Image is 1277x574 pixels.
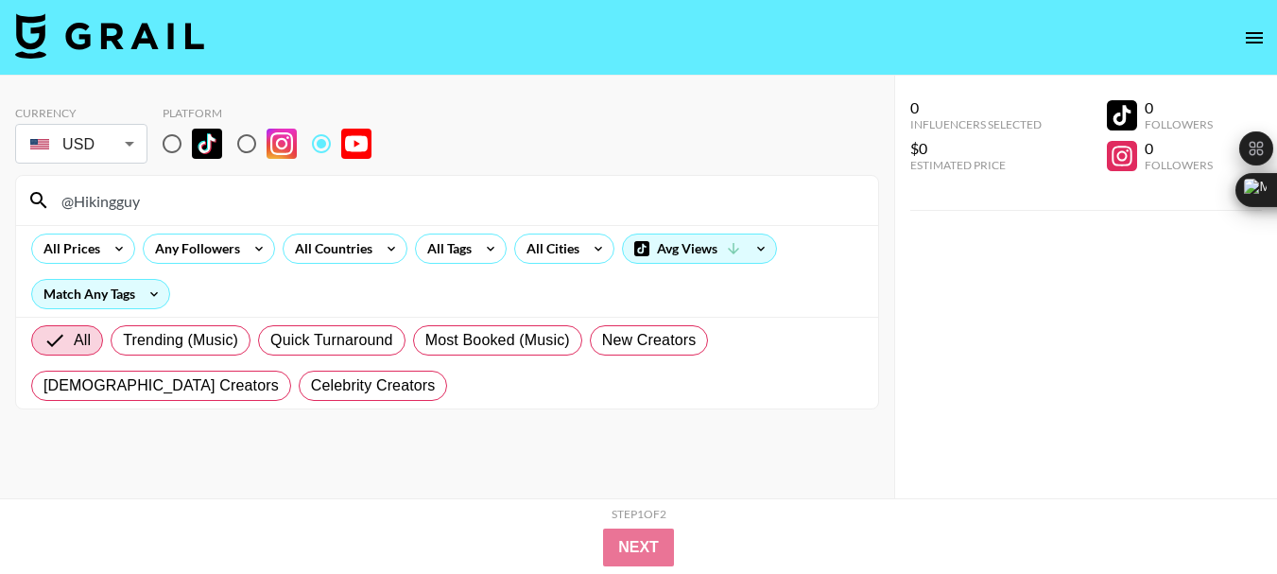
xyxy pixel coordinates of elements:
div: All Cities [515,235,583,263]
div: $0 [910,139,1042,158]
div: Step 1 of 2 [612,507,666,521]
div: 0 [910,98,1042,117]
span: Trending (Music) [123,329,238,352]
span: All [74,329,91,352]
img: TikTok [192,129,222,159]
div: 0 [1145,139,1213,158]
div: All Tags [416,235,475,263]
iframe: Drift Widget Chat Controller [1182,479,1254,551]
div: 0 [1145,98,1213,117]
span: Celebrity Creators [311,374,436,397]
div: Currency [15,106,147,120]
span: Quick Turnaround [270,329,393,352]
img: Instagram [267,129,297,159]
button: open drawer [1235,19,1273,57]
img: Grail Talent [15,13,204,59]
button: Next [603,529,674,566]
div: All Prices [32,235,104,263]
div: Followers [1145,158,1213,172]
div: Any Followers [144,235,244,263]
div: Followers [1145,117,1213,131]
div: Platform [163,106,387,120]
span: [DEMOGRAPHIC_DATA] Creators [43,374,279,397]
img: YouTube [341,129,371,159]
div: Avg Views [623,235,776,263]
div: Influencers Selected [910,117,1042,131]
div: USD [19,128,144,161]
div: Match Any Tags [32,280,169,308]
span: New Creators [602,329,697,352]
span: Most Booked (Music) [425,329,570,352]
div: Estimated Price [910,158,1042,172]
input: Search by User Name [50,185,867,216]
div: All Countries [284,235,376,263]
